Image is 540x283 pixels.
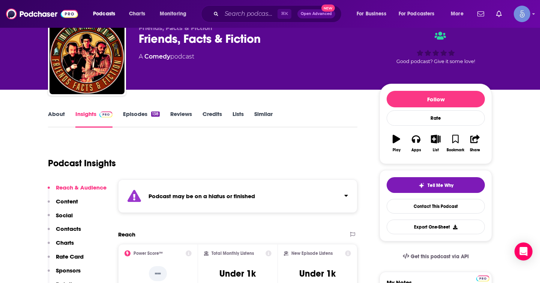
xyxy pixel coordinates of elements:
button: Export One-Sheet [387,220,485,234]
a: Pro website [476,274,489,281]
span: Podcasts [93,9,115,19]
span: Monitoring [160,9,186,19]
img: Friends, Facts & Fiction [49,19,124,94]
span: Get this podcast via API [411,253,469,260]
button: open menu [445,8,473,20]
p: Sponsors [56,267,81,274]
a: Reviews [170,110,192,128]
a: Get this podcast via API [397,247,475,266]
img: Podchaser Pro [99,111,112,117]
input: Search podcasts, credits, & more... [222,8,277,20]
img: Podchaser - Follow, Share and Rate Podcasts [6,7,78,21]
span: For Podcasters [399,9,435,19]
button: Rate Card [48,253,84,267]
h3: Under 1k [299,268,336,279]
div: Apps [411,148,421,152]
p: -- [149,266,167,281]
button: Content [48,198,78,212]
button: open menu [154,8,196,20]
a: Contact This Podcast [387,199,485,214]
p: Contacts [56,225,81,232]
a: InsightsPodchaser Pro [75,110,112,128]
div: Bookmark [447,148,464,152]
div: 138 [151,111,160,117]
span: Charts [129,9,145,19]
h1: Podcast Insights [48,158,116,169]
a: Show notifications dropdown [493,8,505,20]
div: Rate [387,110,485,126]
a: Comedy [144,53,170,60]
h2: Total Monthly Listens [211,251,254,256]
h2: Reach [118,231,135,238]
h2: Power Score™ [133,251,163,256]
a: Episodes138 [123,110,160,128]
button: Reach & Audience [48,184,106,198]
span: Tell Me Why [427,182,453,188]
div: A podcast [139,52,194,61]
h2: New Episode Listens [291,251,333,256]
p: Reach & Audience [56,184,106,191]
div: Good podcast? Give it some love! [379,24,492,71]
p: Charts [56,239,74,246]
img: User Profile [514,6,530,22]
span: New [321,5,335,12]
div: Search podcasts, credits, & more... [208,5,349,23]
button: Social [48,212,73,226]
a: About [48,110,65,128]
a: Lists [232,110,244,128]
a: Similar [254,110,273,128]
button: open menu [351,8,396,20]
button: tell me why sparkleTell Me Why [387,177,485,193]
button: Contacts [48,225,81,239]
button: Apps [406,130,426,157]
div: Play [393,148,400,152]
button: Charts [48,239,74,253]
button: List [426,130,445,157]
section: Click to expand status details [118,179,357,213]
button: open menu [88,8,125,20]
button: Open AdvancedNew [297,9,335,18]
img: Podchaser Pro [476,275,489,281]
button: Share [465,130,485,157]
img: tell me why sparkle [418,182,424,188]
div: Share [470,148,480,152]
span: Good podcast? Give it some love! [396,59,475,64]
h3: Under 1k [219,268,256,279]
span: ⌘ K [277,9,291,19]
a: Credits [202,110,222,128]
span: Open Advanced [301,12,332,16]
button: Sponsors [48,267,81,281]
button: Show profile menu [514,6,530,22]
a: Show notifications dropdown [474,8,487,20]
span: Logged in as Spiral5-G1 [514,6,530,22]
span: For Business [357,9,386,19]
button: open menu [394,8,445,20]
button: Play [387,130,406,157]
p: Content [56,198,78,205]
span: Friends, Facts & Fiction [139,24,212,32]
a: Charts [124,8,150,20]
div: List [433,148,439,152]
p: Social [56,212,73,219]
button: Follow [387,91,485,107]
strong: Podcast may be on a hiatus or finished [148,193,255,200]
p: Rate Card [56,253,84,260]
span: More [451,9,463,19]
button: Bookmark [445,130,465,157]
div: Open Intercom Messenger [514,242,532,260]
